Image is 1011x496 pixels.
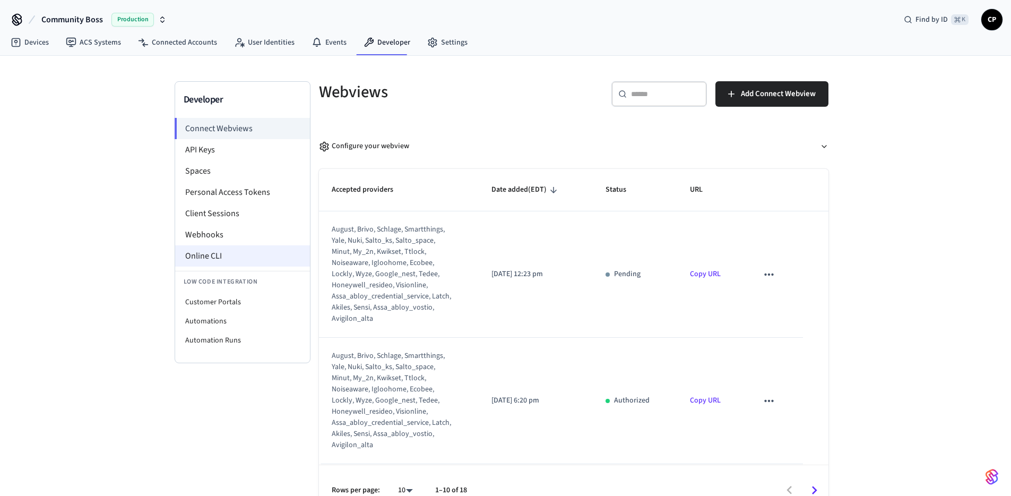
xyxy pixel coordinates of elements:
li: Customer Portals [175,293,310,312]
a: Events [303,33,355,52]
span: Date added(EDT) [491,182,560,198]
a: Copy URL [690,269,721,279]
img: SeamLogoGradient.69752ec5.svg [986,468,998,485]
span: Accepted providers [332,182,407,198]
span: URL [690,182,716,198]
p: 1–10 of 18 [435,485,467,496]
span: Add Connect Webview [741,87,816,101]
a: Connected Accounts [129,33,226,52]
p: [DATE] 6:20 pm [491,395,580,406]
li: Automations [175,312,310,331]
a: Copy URL [690,395,721,406]
p: Pending [614,269,641,280]
h3: Developer [184,92,301,107]
button: Configure your webview [319,132,828,160]
div: Configure your webview [319,141,409,152]
span: Production [111,13,154,27]
li: Spaces [175,160,310,182]
p: Authorized [614,395,650,406]
li: API Keys [175,139,310,160]
button: CP [981,9,1003,30]
li: Low Code Integration [175,271,310,293]
li: Online CLI [175,245,310,267]
a: Settings [419,33,476,52]
div: august, brivo, schlage, smartthings, yale, nuki, salto_ks, salto_space, minut, my_2n, kwikset, tt... [332,224,453,324]
div: august, brivo, schlage, smartthings, yale, nuki, salto_ks, salto_space, minut, my_2n, kwikset, tt... [332,350,453,451]
li: Connect Webviews [175,118,310,139]
span: ⌘ K [951,14,969,25]
li: Automation Runs [175,331,310,350]
a: Devices [2,33,57,52]
span: Status [606,182,640,198]
h5: Webviews [319,81,567,103]
li: Webhooks [175,224,310,245]
a: Developer [355,33,419,52]
li: Personal Access Tokens [175,182,310,203]
a: ACS Systems [57,33,129,52]
a: User Identities [226,33,303,52]
span: Community Boss [41,13,103,26]
button: Add Connect Webview [715,81,828,107]
span: Find by ID [915,14,948,25]
span: CP [982,10,1001,29]
p: Rows per page: [332,485,380,496]
li: Client Sessions [175,203,310,224]
p: [DATE] 12:23 pm [491,269,580,280]
div: Find by ID⌘ K [895,10,977,29]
